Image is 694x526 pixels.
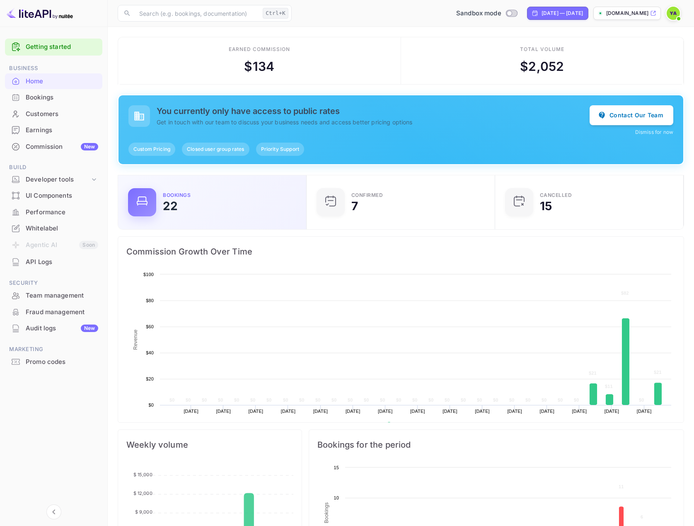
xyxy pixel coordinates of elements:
[542,10,583,17] div: [DATE] — [DATE]
[619,484,624,489] text: 11
[163,200,178,212] div: 22
[635,128,673,136] button: Dismiss for now
[5,122,102,138] a: Earnings
[654,370,662,375] text: $21
[331,398,337,402] text: $0
[540,200,552,212] div: 15
[621,291,629,296] text: $82
[525,398,531,402] text: $0
[540,409,555,414] text: [DATE]
[26,257,98,267] div: API Logs
[281,409,296,414] text: [DATE]
[5,354,102,369] a: Promo codes
[157,106,590,116] h5: You currently only have access to public rates
[157,118,590,126] p: Get in touch with our team to discuss your business needs and access better pricing options
[5,221,102,237] div: Whitelabel
[590,105,673,125] button: Contact Our Team
[5,288,102,304] div: Team management
[26,142,98,152] div: Commission
[589,371,597,376] text: $21
[26,77,98,86] div: Home
[128,145,175,153] span: Custom Pricing
[456,9,501,18] span: Sandbox mode
[266,398,272,402] text: $0
[5,73,102,89] a: Home
[5,320,102,337] div: Audit logsNew
[81,143,98,150] div: New
[26,126,98,135] div: Earnings
[334,465,339,470] text: 15
[477,398,482,402] text: $0
[5,139,102,154] a: CommissionNew
[5,64,102,73] span: Business
[5,39,102,56] div: Getting started
[520,46,564,53] div: Total volume
[378,409,393,414] text: [DATE]
[126,245,675,258] span: Commission Growth Over Time
[202,398,207,402] text: $0
[5,304,102,320] div: Fraud management
[229,46,290,53] div: Earned commission
[351,200,358,212] div: 7
[5,172,102,187] div: Developer tools
[5,254,102,270] div: API Logs
[5,204,102,220] a: Performance
[315,398,321,402] text: $0
[520,57,564,76] div: $ 2,052
[5,279,102,288] span: Security
[5,90,102,106] div: Bookings
[46,504,61,519] button: Collapse navigation
[5,188,102,204] div: UI Components
[148,402,154,407] text: $0
[26,324,98,333] div: Audit logs
[637,409,652,414] text: [DATE]
[428,398,434,402] text: $0
[26,357,98,367] div: Promo codes
[317,438,675,451] span: Bookings for the period
[313,409,328,414] text: [DATE]
[348,398,353,402] text: $0
[146,324,154,329] text: $60
[5,288,102,303] a: Team management
[135,509,152,515] tspan: $ 9,000
[5,139,102,155] div: CommissionNew
[605,384,613,389] text: $11
[299,398,305,402] text: $0
[26,291,98,301] div: Team management
[5,320,102,336] a: Audit logsNew
[256,145,304,153] span: Priority Support
[443,409,457,414] text: [DATE]
[134,5,259,22] input: Search (e.g. bookings, documentation)
[410,409,425,414] text: [DATE]
[26,93,98,102] div: Bookings
[394,422,416,428] text: Revenue
[5,188,102,203] a: UI Components
[540,193,572,198] div: CANCELLED
[146,350,154,355] text: $40
[81,325,98,332] div: New
[26,191,98,201] div: UI Components
[574,398,579,402] text: $0
[606,10,648,17] p: [DOMAIN_NAME]
[169,398,175,402] text: $0
[493,398,498,402] text: $0
[133,490,152,496] tspan: $ 12,000
[5,106,102,121] a: Customers
[412,398,418,402] text: $0
[5,106,102,122] div: Customers
[182,145,249,153] span: Closed user group rates
[453,9,520,18] div: Switch to Production mode
[445,398,450,402] text: $0
[133,471,152,477] tspan: $ 15,000
[475,409,490,414] text: [DATE]
[5,304,102,320] a: Fraud management
[218,398,223,402] text: $0
[5,254,102,269] a: API Logs
[639,398,644,402] text: $0
[263,8,288,19] div: Ctrl+K
[26,308,98,317] div: Fraud management
[558,398,563,402] text: $0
